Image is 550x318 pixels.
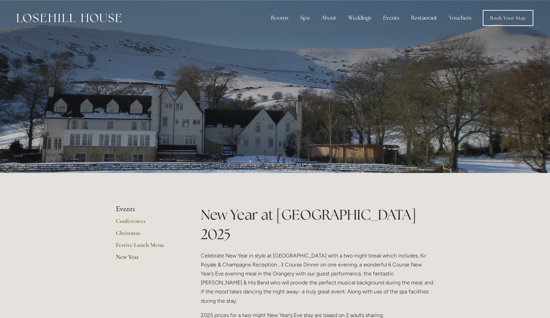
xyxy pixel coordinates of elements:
[116,241,179,253] a: Festive Lunch Menu
[406,11,442,25] div: Restaurant
[17,14,122,22] img: Losehill House
[444,11,477,25] a: Vouchers
[343,11,377,25] div: Weddings
[266,11,294,25] div: Rooms
[295,11,315,25] div: Spa
[116,229,179,241] a: Christmas
[483,10,533,26] a: Book Your Stay
[316,11,342,25] div: About
[116,253,179,265] a: New Year
[201,251,434,305] p: Celebrate New Year in style at [GEOGRAPHIC_DATA] with a two-night break which includes, Kir Royal...
[378,11,405,25] div: Events
[201,205,434,244] h1: New Year at [GEOGRAPHIC_DATA] 2025
[116,205,179,214] li: Events
[116,217,179,229] a: Conferences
